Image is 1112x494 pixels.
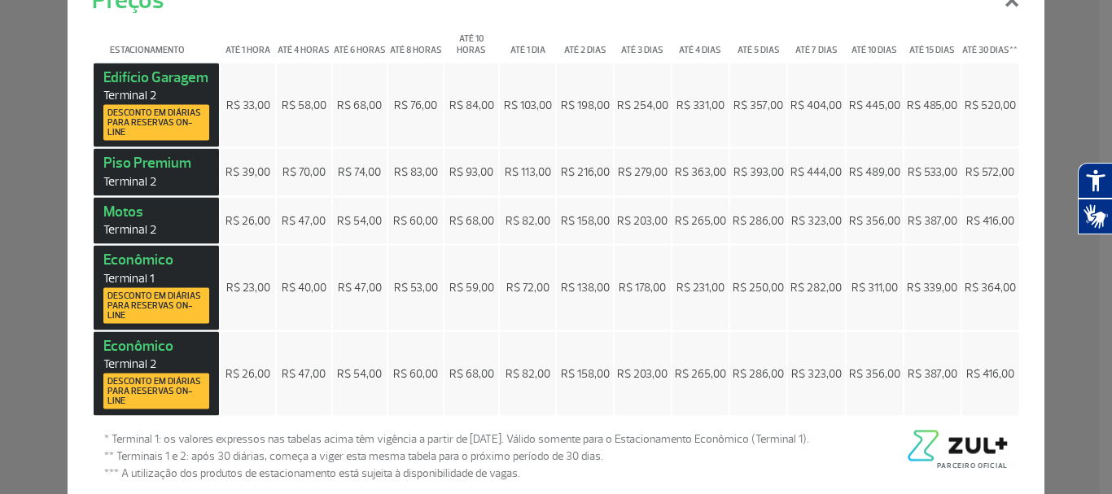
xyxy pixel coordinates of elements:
span: R$ 47,00 [338,281,382,295]
span: R$ 387,00 [908,366,957,380]
span: R$ 76,00 [394,98,437,111]
span: R$ 82,00 [506,213,550,227]
span: R$ 364,00 [965,281,1016,295]
span: R$ 54,00 [337,213,382,227]
th: Até 6 horas [333,20,387,61]
span: R$ 82,00 [506,366,550,380]
span: R$ 60,00 [393,366,438,380]
span: Terminal 2 [103,173,209,189]
span: R$ 33,00 [226,98,270,111]
span: R$ 387,00 [908,213,957,227]
span: Terminal 1 [103,270,209,286]
th: Até 8 horas [388,20,443,61]
span: R$ 54,00 [337,366,382,380]
span: R$ 254,00 [617,98,668,111]
strong: Piso Premium [103,154,209,190]
span: R$ 40,00 [282,281,326,295]
span: R$ 68,00 [449,366,494,380]
span: R$ 286,00 [733,366,784,380]
span: R$ 23,00 [226,281,270,295]
th: Estacionamento [94,20,219,61]
span: R$ 60,00 [393,213,438,227]
span: R$ 323,00 [791,366,842,380]
span: R$ 68,00 [337,98,382,111]
img: logo-zul-black.png [904,431,1008,461]
span: R$ 231,00 [676,281,725,295]
span: R$ 265,00 [675,366,726,380]
span: * Terminal 1: os valores expressos nas tabelas acima têm vigência a partir de [DATE]. Válido some... [104,431,809,448]
span: R$ 485,00 [907,98,957,111]
th: Até 1 hora [221,20,275,61]
span: R$ 282,00 [790,281,842,295]
span: R$ 203,00 [617,213,668,227]
span: *** A utilização dos produtos de estacionamento está sujeita à disponibilidade de vagas. [104,465,809,482]
strong: Motos [103,202,209,238]
span: R$ 279,00 [618,165,668,179]
span: R$ 323,00 [791,213,842,227]
span: R$ 203,00 [617,366,668,380]
th: Até 15 dias [904,20,961,61]
strong: Econômico [103,251,209,324]
span: R$ 26,00 [225,366,270,380]
th: Até 5 dias [730,20,786,61]
span: R$ 158,00 [561,366,610,380]
span: R$ 59,00 [449,281,494,295]
span: ** Terminais 1 e 2: após 30 diárias, começa a viger esta mesma tabela para o próximo período de 3... [104,448,809,465]
span: R$ 444,00 [790,165,842,179]
th: Até 4 dias [672,20,729,61]
span: R$ 83,00 [394,165,438,179]
span: R$ 68,00 [449,213,494,227]
span: R$ 84,00 [449,98,494,111]
th: Até 7 dias [788,20,844,61]
span: Parceiro Oficial [937,461,1008,470]
th: Até 2 dias [557,20,612,61]
span: R$ 356,00 [849,366,900,380]
span: R$ 103,00 [504,98,552,111]
span: Terminal 2 [103,88,209,103]
strong: Edifício Garagem [103,68,209,141]
span: Desconto em diárias para reservas on-line [107,377,205,406]
span: R$ 404,00 [790,98,842,111]
span: R$ 356,00 [849,213,900,227]
span: R$ 445,00 [849,98,900,111]
span: R$ 363,00 [675,165,726,179]
span: R$ 533,00 [908,165,957,179]
span: R$ 70,00 [282,165,326,179]
span: R$ 47,00 [282,213,326,227]
button: Abrir recursos assistivos. [1078,163,1112,199]
th: Até 10 dias [847,20,903,61]
button: Abrir tradutor de língua de sinais. [1078,199,1112,234]
span: R$ 416,00 [966,213,1014,227]
th: Até 4 horas [277,20,331,61]
th: Até 1 dia [500,20,555,61]
th: Até 10 horas [444,20,499,61]
span: Desconto em diárias para reservas on-line [107,108,205,138]
span: R$ 26,00 [225,213,270,227]
span: R$ 520,00 [965,98,1016,111]
span: R$ 311,00 [852,281,898,295]
span: Terminal 2 [103,222,209,238]
span: Terminal 2 [103,356,209,372]
span: R$ 416,00 [966,366,1014,380]
div: Plugin de acessibilidade da Hand Talk. [1078,163,1112,234]
span: R$ 113,00 [505,165,551,179]
span: R$ 93,00 [449,165,493,179]
span: R$ 286,00 [733,213,784,227]
span: R$ 58,00 [282,98,326,111]
span: Desconto em diárias para reservas on-line [107,291,205,320]
span: R$ 216,00 [561,165,610,179]
span: R$ 393,00 [733,165,784,179]
span: R$ 39,00 [225,165,270,179]
strong: Econômico [103,336,209,409]
span: R$ 357,00 [733,98,783,111]
span: R$ 74,00 [338,165,381,179]
span: R$ 158,00 [561,213,610,227]
span: R$ 53,00 [394,281,438,295]
th: Até 3 dias [615,20,671,61]
span: R$ 47,00 [282,366,326,380]
span: R$ 339,00 [907,281,957,295]
span: R$ 572,00 [965,165,1014,179]
span: R$ 250,00 [733,281,784,295]
span: R$ 72,00 [506,281,549,295]
span: R$ 489,00 [849,165,900,179]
